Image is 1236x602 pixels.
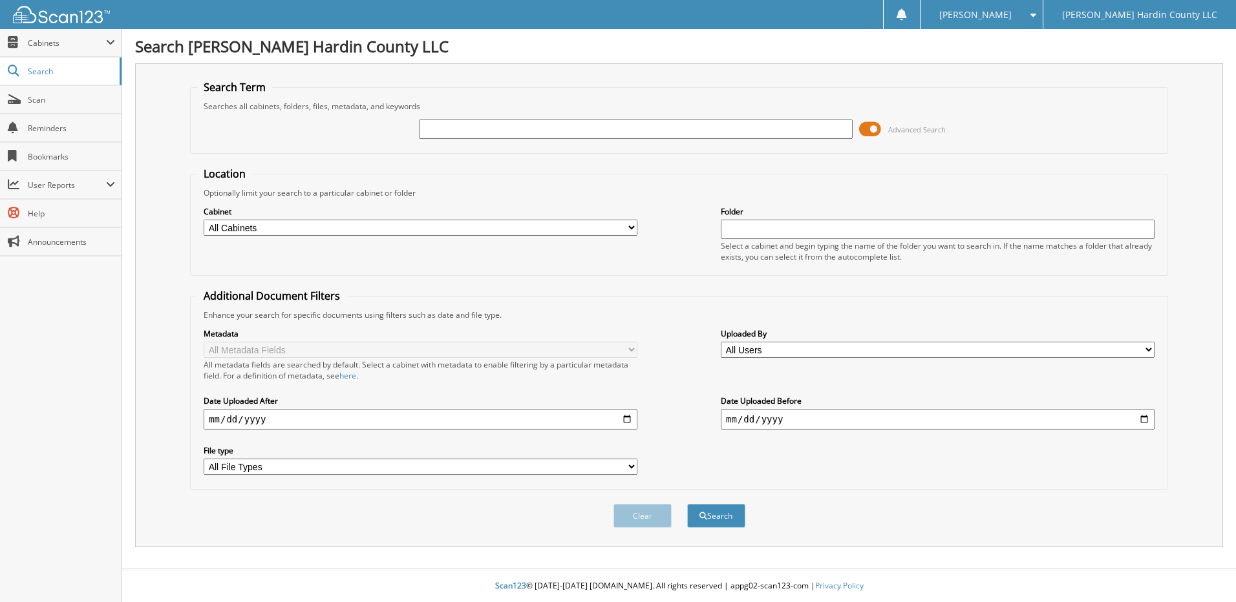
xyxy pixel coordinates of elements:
div: All metadata fields are searched by default. Select a cabinet with metadata to enable filtering b... [204,359,637,381]
span: Bookmarks [28,151,115,162]
div: Searches all cabinets, folders, files, metadata, and keywords [197,101,1161,112]
span: Scan [28,94,115,105]
label: Folder [721,206,1155,217]
label: File type [204,445,637,456]
label: Metadata [204,328,637,339]
span: Cabinets [28,37,106,48]
button: Search [687,504,745,528]
a: here [339,370,356,381]
div: © [DATE]-[DATE] [DOMAIN_NAME]. All rights reserved | appg02-scan123-com | [122,570,1236,602]
legend: Location [197,167,252,181]
span: Scan123 [495,580,526,591]
span: Announcements [28,236,115,247]
div: Optionally limit your search to a particular cabinet or folder [197,187,1161,198]
a: Privacy Policy [815,580,864,591]
label: Date Uploaded Before [721,395,1155,406]
span: [PERSON_NAME] [939,11,1012,19]
div: Enhance your search for specific documents using filters such as date and file type. [197,309,1161,320]
input: start [204,409,637,430]
label: Uploaded By [721,328,1155,339]
span: Advanced Search [888,125,946,134]
span: Search [28,66,113,77]
legend: Search Term [197,80,272,94]
span: Help [28,208,115,219]
div: Select a cabinet and begin typing the name of the folder you want to search in. If the name match... [721,240,1155,262]
span: [PERSON_NAME] Hardin County LLC [1062,11,1217,19]
img: scan123-logo-white.svg [13,6,110,23]
label: Cabinet [204,206,637,217]
span: Reminders [28,123,115,134]
span: User Reports [28,180,106,191]
iframe: Chat Widget [1171,540,1236,602]
button: Clear [613,504,672,528]
label: Date Uploaded After [204,395,637,406]
input: end [721,409,1155,430]
legend: Additional Document Filters [197,289,346,303]
h1: Search [PERSON_NAME] Hardin County LLC [135,36,1223,57]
